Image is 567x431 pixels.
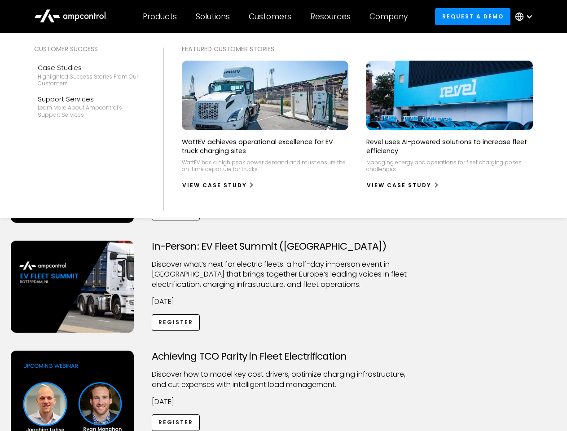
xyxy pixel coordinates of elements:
[196,12,230,22] div: Solutions
[182,178,255,193] a: View Case Study
[367,181,431,189] div: View Case Study
[182,159,348,173] p: WattEV has a high peak power demand and must ensure the on-time departure for trucks
[152,259,416,290] p: ​Discover what’s next for electric fleets: a half-day in-person event in [GEOGRAPHIC_DATA] that b...
[143,12,177,22] div: Products
[435,8,510,25] a: Request a demo
[249,12,291,22] div: Customers
[34,59,145,91] a: Case StudiesHighlighted success stories From Our Customers
[38,73,142,87] div: Highlighted success stories From Our Customers
[152,414,200,431] a: Register
[34,91,145,122] a: Support ServicesLearn more about Ampcontrol’s support services
[152,297,416,307] p: [DATE]
[38,94,142,104] div: Support Services
[38,63,142,73] div: Case Studies
[152,369,416,390] p: Discover how to model key cost drivers, optimize charging infrastructure, and cut expenses with i...
[152,351,416,362] h3: Achieving TCO Parity in Fleet Electrification
[182,44,533,54] div: Featured Customer Stories
[310,12,351,22] div: Resources
[152,397,416,407] p: [DATE]
[369,12,408,22] div: Company
[182,137,348,155] p: WattEV achieves operational excellence for EV truck charging sites
[34,44,145,54] div: Customer success
[152,241,416,252] h3: In-Person: EV Fleet Summit ([GEOGRAPHIC_DATA])
[38,104,142,118] div: Learn more about Ampcontrol’s support services
[366,178,440,193] a: View Case Study
[366,159,533,173] p: Managing energy and operations for fleet charging poses challenges
[182,181,247,189] div: View Case Study
[366,137,533,155] p: Revel uses AI-powered solutions to increase fleet efficiency
[152,314,200,331] a: Register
